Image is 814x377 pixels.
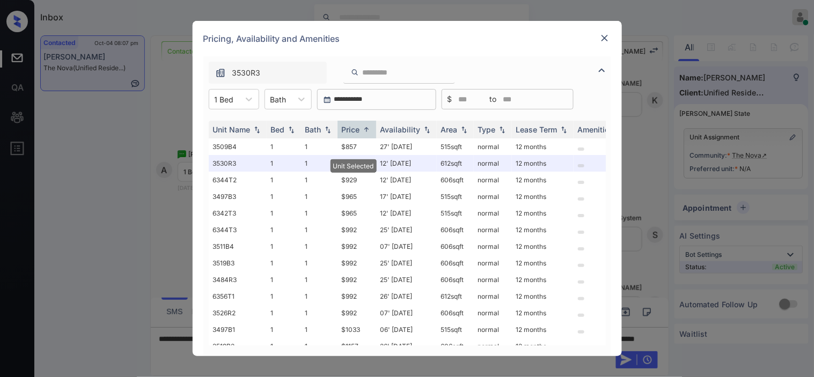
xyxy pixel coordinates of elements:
[474,138,512,155] td: normal
[301,172,338,188] td: 1
[271,125,285,134] div: Bed
[376,338,437,354] td: 26' [DATE]
[209,172,267,188] td: 6344T2
[459,126,470,134] img: sorting
[478,125,496,134] div: Type
[437,205,474,221] td: 515 sqft
[474,338,512,354] td: normal
[209,221,267,238] td: 6344T3
[512,338,574,354] td: 12 months
[267,288,301,305] td: 1
[422,126,432,134] img: sorting
[596,64,608,77] img: icon-zuma
[193,21,622,56] div: Pricing, Availability and Amenities
[267,255,301,271] td: 1
[559,126,569,134] img: sorting
[338,205,376,221] td: $965
[437,305,474,321] td: 606 sqft
[361,125,372,134] img: sorting
[474,288,512,305] td: normal
[474,271,512,288] td: normal
[490,93,497,105] span: to
[338,255,376,271] td: $992
[437,288,474,305] td: 612 sqft
[301,238,338,255] td: 1
[209,255,267,271] td: 3519B3
[376,271,437,288] td: 25' [DATE]
[376,172,437,188] td: 12' [DATE]
[599,33,610,43] img: close
[437,321,474,338] td: 515 sqft
[338,238,376,255] td: $992
[376,138,437,155] td: 27' [DATE]
[209,305,267,321] td: 3526R2
[474,321,512,338] td: normal
[338,305,376,321] td: $992
[437,155,474,172] td: 612 sqft
[376,205,437,221] td: 12' [DATE]
[512,238,574,255] td: 12 months
[474,221,512,238] td: normal
[338,288,376,305] td: $992
[301,305,338,321] td: 1
[301,155,338,172] td: 1
[301,138,338,155] td: 1
[267,138,301,155] td: 1
[301,271,338,288] td: 1
[578,125,614,134] div: Amenities
[376,288,437,305] td: 26' [DATE]
[209,338,267,354] td: 3519B2
[376,221,437,238] td: 25' [DATE]
[376,155,437,172] td: 12' [DATE]
[267,155,301,172] td: 1
[342,125,360,134] div: Price
[474,188,512,205] td: normal
[209,271,267,288] td: 3484R3
[437,138,474,155] td: 515 sqft
[437,172,474,188] td: 606 sqft
[267,338,301,354] td: 1
[474,205,512,221] td: normal
[209,288,267,305] td: 6356T1
[437,338,474,354] td: 606 sqft
[286,126,297,134] img: sorting
[215,68,226,78] img: icon-zuma
[267,188,301,205] td: 1
[448,93,452,105] span: $
[322,126,333,134] img: sorting
[267,238,301,255] td: 1
[376,188,437,205] td: 17' [DATE]
[437,238,474,255] td: 606 sqft
[338,338,376,354] td: $1157
[351,68,359,77] img: icon-zuma
[380,125,421,134] div: Availability
[301,188,338,205] td: 1
[338,221,376,238] td: $992
[267,172,301,188] td: 1
[512,172,574,188] td: 12 months
[512,271,574,288] td: 12 months
[267,305,301,321] td: 1
[512,255,574,271] td: 12 months
[474,172,512,188] td: normal
[301,205,338,221] td: 1
[338,188,376,205] td: $965
[301,221,338,238] td: 1
[497,126,508,134] img: sorting
[301,255,338,271] td: 1
[376,305,437,321] td: 07' [DATE]
[441,125,458,134] div: Area
[474,305,512,321] td: normal
[512,188,574,205] td: 12 months
[376,255,437,271] td: 25' [DATE]
[474,238,512,255] td: normal
[301,288,338,305] td: 1
[301,321,338,338] td: 1
[267,271,301,288] td: 1
[209,188,267,205] td: 3497B3
[512,321,574,338] td: 12 months
[338,172,376,188] td: $929
[512,155,574,172] td: 12 months
[209,138,267,155] td: 3509B4
[338,321,376,338] td: $1033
